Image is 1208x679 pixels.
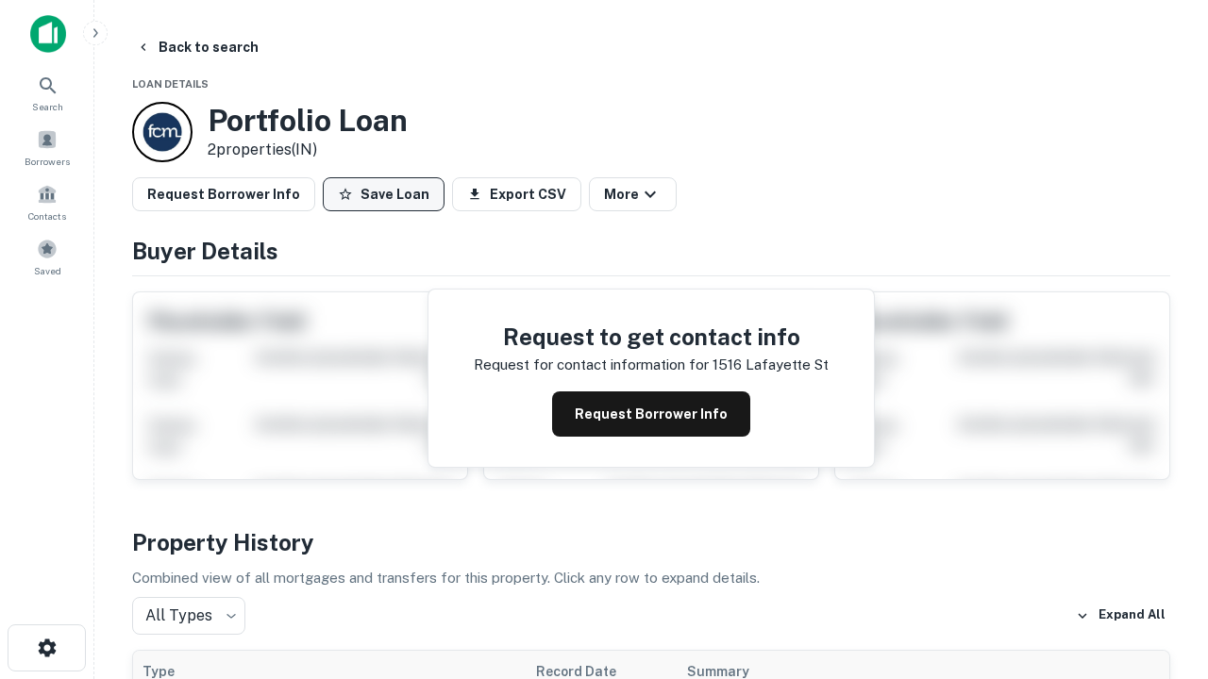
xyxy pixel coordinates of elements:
button: Request Borrower Info [552,391,750,437]
img: capitalize-icon.png [30,15,66,53]
span: Saved [34,263,61,278]
p: Request for contact information for [474,354,709,376]
span: Contacts [28,208,66,224]
span: Loan Details [132,78,209,90]
button: Back to search [128,30,266,64]
span: Search [32,99,63,114]
div: All Types [132,597,245,635]
a: Borrowers [6,122,89,173]
p: 2 properties (IN) [208,139,408,161]
h3: Portfolio Loan [208,103,408,139]
h4: Request to get contact info [474,320,829,354]
a: Saved [6,231,89,282]
button: Expand All [1071,602,1170,630]
button: Export CSV [452,177,581,211]
button: More [589,177,677,211]
button: Save Loan [323,177,445,211]
a: Search [6,67,89,118]
p: Combined view of all mortgages and transfers for this property. Click any row to expand details. [132,567,1170,589]
iframe: Chat Widget [1114,468,1208,558]
span: Borrowers [25,154,70,169]
a: Contacts [6,176,89,227]
h4: Property History [132,525,1170,559]
button: Request Borrower Info [132,177,315,211]
h4: Buyer Details [132,234,1170,268]
p: 1516 lafayette st [713,354,829,376]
